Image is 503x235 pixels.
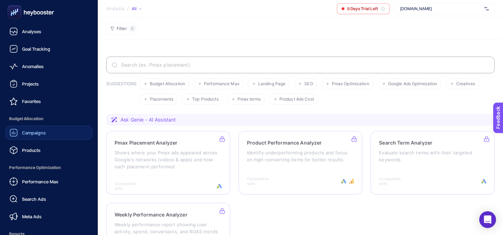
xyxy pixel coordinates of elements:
[484,5,489,12] img: svg%3e
[22,81,39,87] span: Projects
[332,81,369,87] span: Pmax Optimization
[121,116,176,123] span: Ask Genie - AI Assistant
[132,6,141,12] div: All
[4,2,27,8] span: Feedback
[119,62,489,68] input: Search
[388,81,437,87] span: Google Ads Optimization
[371,131,495,194] a: Search Term AnalyzerEvaluate search terms with their targeted keywordsCompatible with:
[117,26,127,31] span: Filter
[192,97,218,102] span: Top Products
[22,64,44,69] span: Anomalies
[106,81,137,105] h3: SUGGESTIONS
[6,175,92,189] a: Performance Max
[150,97,173,102] span: Placements
[127,6,129,11] span: /
[22,179,58,184] span: Performance Max
[150,81,185,87] span: Budget Allocation
[304,81,313,87] span: SEO
[400,6,482,12] span: [DOMAIN_NAME]
[22,147,41,153] span: Products
[106,23,138,34] button: Filter0
[6,192,92,206] a: Search Ads
[6,94,92,108] a: Favorites
[22,130,46,135] span: Campaigns
[6,112,92,126] span: Budget Allocation
[204,81,239,87] span: Performance Max
[6,77,92,91] a: Projects
[238,97,261,102] span: Pmax terms
[22,46,50,52] span: Goal Tracking
[6,126,92,140] a: Campaigns
[279,97,314,102] span: Product Ads Cost
[106,6,124,12] span: Analysis
[22,196,46,202] span: Search Ads
[22,214,42,219] span: Meta Ads
[258,81,285,87] span: Landing Page
[106,131,230,194] a: Pmax Placement AnalyzerShows where your Pmax ads appeared across Google's networks (videos & apps...
[6,59,92,73] a: Anomalies
[6,161,92,175] span: Performance Optimization
[6,24,92,38] a: Analyses
[131,26,134,31] span: 0
[6,42,92,56] a: Goal Tracking
[6,143,92,157] a: Products
[456,81,475,87] span: Creatives
[22,29,41,34] span: Analyses
[347,6,378,12] span: 0 Days Trial Left
[6,210,92,223] a: Meta Ads
[239,131,363,194] a: Product Performance AnalyzerIdentify underperforming products and focus on high-converting items ...
[22,98,41,104] span: Favorites
[479,211,496,228] div: Open Intercom Messenger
